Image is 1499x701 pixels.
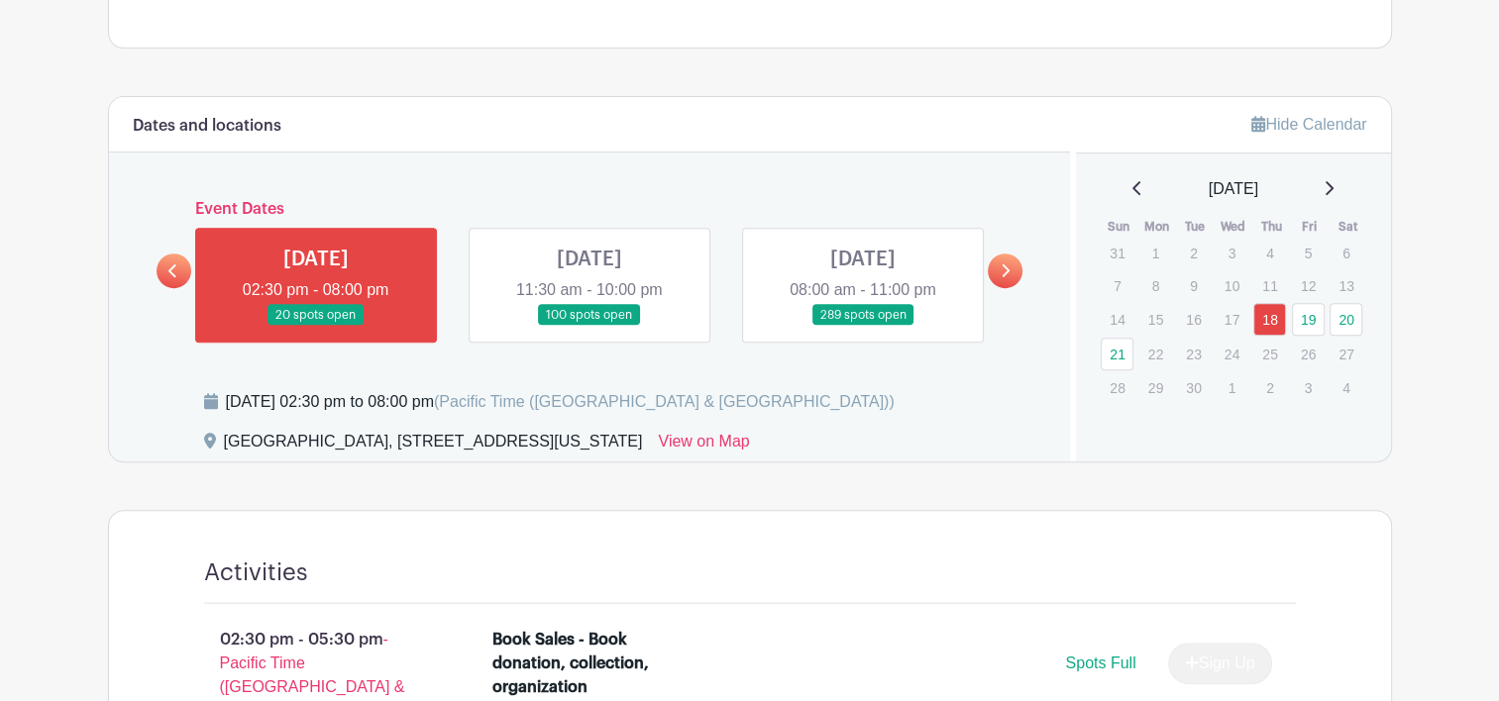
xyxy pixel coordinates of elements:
[1101,238,1133,268] p: 31
[1177,339,1210,369] p: 23
[133,117,281,136] h6: Dates and locations
[1330,339,1362,369] p: 27
[1216,238,1248,268] p: 3
[434,393,895,410] span: (Pacific Time ([GEOGRAPHIC_DATA] & [GEOGRAPHIC_DATA]))
[1330,238,1362,268] p: 6
[1292,270,1325,301] p: 12
[224,430,643,461] div: [GEOGRAPHIC_DATA], [STREET_ADDRESS][US_STATE]
[1216,372,1248,403] p: 1
[1177,372,1210,403] p: 30
[1176,217,1215,237] th: Tue
[1209,177,1258,201] span: [DATE]
[1291,217,1330,237] th: Fri
[1139,238,1172,268] p: 1
[658,430,749,461] a: View on Map
[1216,339,1248,369] p: 24
[1252,217,1291,237] th: Thu
[1139,270,1172,301] p: 8
[1177,238,1210,268] p: 2
[1292,372,1325,403] p: 3
[1329,217,1367,237] th: Sat
[1100,217,1138,237] th: Sun
[1253,238,1286,268] p: 4
[1139,339,1172,369] p: 22
[1139,304,1172,335] p: 15
[1138,217,1177,237] th: Mon
[1253,372,1286,403] p: 2
[1292,339,1325,369] p: 26
[1101,270,1133,301] p: 7
[1216,304,1248,335] p: 17
[1177,304,1210,335] p: 16
[1215,217,1253,237] th: Wed
[1177,270,1210,301] p: 9
[204,558,308,587] h4: Activities
[1292,238,1325,268] p: 5
[1065,654,1135,671] span: Spots Full
[1253,270,1286,301] p: 11
[492,628,664,699] div: Book Sales - Book donation, collection, organization
[1292,303,1325,336] a: 19
[1330,372,1362,403] p: 4
[1216,270,1248,301] p: 10
[1101,304,1133,335] p: 14
[1330,303,1362,336] a: 20
[226,390,895,414] div: [DATE] 02:30 pm to 08:00 pm
[1253,303,1286,336] a: 18
[1101,338,1133,370] a: 21
[1139,372,1172,403] p: 29
[1253,339,1286,369] p: 25
[191,200,989,219] h6: Event Dates
[1330,270,1362,301] p: 13
[1251,116,1366,133] a: Hide Calendar
[1101,372,1133,403] p: 28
